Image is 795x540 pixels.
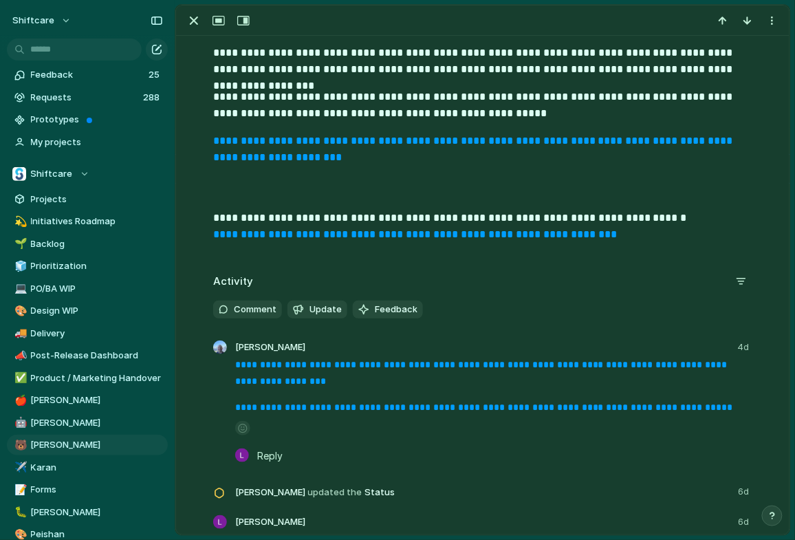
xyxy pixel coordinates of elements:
[7,413,168,433] a: 🤖[PERSON_NAME]
[12,304,26,318] button: 🎨
[7,502,168,523] a: 🐛[PERSON_NAME]
[738,341,752,354] span: 4d
[31,215,163,228] span: Initiatives Roadmap
[213,301,282,318] button: Comment
[7,87,168,108] a: Requests288
[12,259,26,273] button: 🧊
[12,327,26,341] button: 🚚
[143,91,162,105] span: 288
[31,349,163,363] span: Post-Release Dashboard
[31,113,163,127] span: Prototypes
[7,301,168,321] a: 🎨Design WIP
[7,189,168,210] a: Projects
[31,371,163,385] span: Product / Marketing Handover
[7,345,168,366] a: 📣Post-Release Dashboard
[14,438,24,453] div: 🐻
[31,438,163,452] span: [PERSON_NAME]
[7,256,168,277] a: 🧊Prioritization
[12,416,26,430] button: 🤖
[12,506,26,519] button: 🐛
[235,482,730,501] span: Status
[31,68,144,82] span: Feedback
[739,482,752,499] span: 6d
[31,167,73,181] span: Shiftcare
[12,282,26,296] button: 💻
[31,461,163,475] span: Karan
[12,393,26,407] button: 🍎
[14,214,24,230] div: 💫
[7,390,168,411] a: 🍎[PERSON_NAME]
[31,327,163,341] span: Delivery
[7,279,168,299] a: 💻PO/BA WIP
[31,304,163,318] span: Design WIP
[6,10,78,32] button: shiftcare
[14,393,24,409] div: 🍎
[12,438,26,452] button: 🐻
[375,303,417,316] span: Feedback
[31,506,163,519] span: [PERSON_NAME]
[235,341,305,354] span: [PERSON_NAME]
[12,14,54,28] span: shiftcare
[14,348,24,364] div: 📣
[31,91,139,105] span: Requests
[7,323,168,344] a: 🚚Delivery
[14,281,24,296] div: 💻
[14,415,24,431] div: 🤖
[235,515,305,529] span: [PERSON_NAME]
[7,234,168,255] a: 🌱Backlog
[235,486,305,499] span: [PERSON_NAME]
[7,132,168,153] a: My projects
[31,259,163,273] span: Prioritization
[12,461,26,475] button: ✈️
[31,193,163,206] span: Projects
[7,211,168,232] a: 💫Initiatives Roadmap
[739,515,752,532] span: 6d
[213,274,253,290] h2: Activity
[7,164,168,184] button: Shiftcare
[14,303,24,319] div: 🎨
[149,68,162,82] span: 25
[12,349,26,363] button: 📣
[287,301,347,318] button: Update
[7,109,168,130] a: Prototypes
[12,483,26,497] button: 📝
[14,482,24,498] div: 📝
[309,303,342,316] span: Update
[14,259,24,274] div: 🧊
[7,479,168,500] a: 📝Forms
[12,237,26,251] button: 🌱
[14,460,24,475] div: ✈️
[14,370,24,386] div: ✅
[31,237,163,251] span: Backlog
[12,371,26,385] button: ✅
[257,448,283,463] span: Reply
[14,236,24,252] div: 🌱
[7,65,168,85] a: Feedback25
[31,393,163,407] span: [PERSON_NAME]
[14,325,24,341] div: 🚚
[31,416,163,430] span: [PERSON_NAME]
[12,215,26,228] button: 💫
[31,483,163,497] span: Forms
[31,282,163,296] span: PO/BA WIP
[7,457,168,478] a: ✈️Karan
[7,368,168,389] a: ✅Product / Marketing Handover
[353,301,423,318] button: Feedback
[14,504,24,520] div: 🐛
[31,136,163,149] span: My projects
[234,303,276,316] span: Comment
[7,435,168,455] a: 🐻[PERSON_NAME]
